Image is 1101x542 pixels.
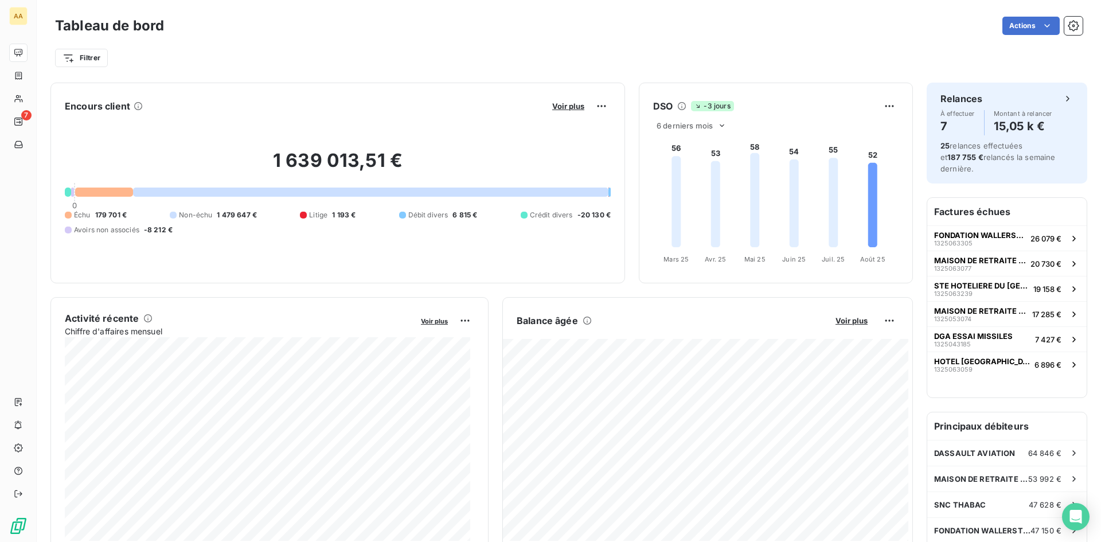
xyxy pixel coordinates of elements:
span: 7 [21,110,32,120]
span: Non-échu [179,210,212,220]
span: STE HOTELIERE DU [GEOGRAPHIC_DATA] [934,281,1029,290]
span: 1 193 € [332,210,356,220]
div: Open Intercom Messenger [1062,503,1090,531]
span: 1325063059 [934,366,973,373]
span: 1 479 647 € [217,210,257,220]
h6: Factures échues [927,198,1087,225]
span: 6 derniers mois [657,121,713,130]
span: 179 701 € [95,210,127,220]
span: À effectuer [940,110,975,117]
button: STE HOTELIERE DU [GEOGRAPHIC_DATA]132506323919 158 € [927,276,1087,301]
span: SNC THABAC [934,500,986,509]
span: 1325043185 [934,341,971,348]
h6: Relances [940,92,982,106]
tspan: Juil. 25 [822,255,845,263]
button: Voir plus [417,315,451,326]
span: Débit divers [408,210,448,220]
span: DASSAULT AVIATION [934,449,1016,458]
span: 47 628 € [1029,500,1061,509]
span: 6 815 € [452,210,477,220]
button: MAISON DE RETRAITE [GEOGRAPHIC_DATA]132505307417 285 € [927,301,1087,326]
tspan: Juin 25 [782,255,806,263]
span: Avoirs non associés [74,225,139,235]
span: 53 992 € [1028,474,1061,483]
span: HOTEL [GEOGRAPHIC_DATA] [934,357,1030,366]
span: MAISON DE RETRAITE [GEOGRAPHIC_DATA] [934,474,1028,483]
tspan: Mai 25 [744,255,766,263]
span: -3 jours [691,101,733,111]
span: MAISON DE RETRAITE [GEOGRAPHIC_DATA] [934,256,1026,265]
span: 7 427 € [1035,335,1061,344]
span: relances effectuées et relancés la semaine dernière. [940,141,1056,173]
tspan: Mars 25 [663,255,689,263]
span: 26 079 € [1030,234,1061,243]
h6: Activité récente [65,311,139,325]
span: 0 [72,201,77,210]
span: Échu [74,210,91,220]
span: 1325063305 [934,240,973,247]
h4: 7 [940,117,975,135]
span: 6 896 € [1034,360,1061,369]
span: 1325053074 [934,315,971,322]
button: HOTEL [GEOGRAPHIC_DATA]13250630596 896 € [927,352,1087,377]
tspan: Août 25 [860,255,885,263]
h6: Balance âgée [517,314,578,327]
button: FONDATION WALLERSTEIN132506330526 079 € [927,225,1087,251]
span: DGA ESSAI MISSILES [934,332,1013,341]
span: 47 150 € [1030,526,1061,535]
span: Chiffre d'affaires mensuel [65,325,413,337]
button: Voir plus [549,101,588,111]
img: Logo LeanPay [9,517,28,535]
span: Crédit divers [530,210,573,220]
button: MAISON DE RETRAITE [GEOGRAPHIC_DATA]132506307720 730 € [927,251,1087,276]
span: 25 [940,141,950,150]
span: Voir plus [421,317,448,325]
span: 1325063239 [934,290,973,297]
span: FONDATION WALLERSTEIN [934,526,1030,535]
span: 1325063077 [934,265,971,272]
button: Voir plus [832,315,871,326]
span: 187 755 € [947,153,983,162]
span: 17 285 € [1032,310,1061,319]
tspan: Avr. 25 [705,255,726,263]
h2: 1 639 013,51 € [65,149,611,184]
h3: Tableau de bord [55,15,164,36]
h4: 15,05 k € [994,117,1052,135]
span: Montant à relancer [994,110,1052,117]
a: 7 [9,112,27,131]
button: Filtrer [55,49,108,67]
span: 20 730 € [1030,259,1061,268]
span: Litige [309,210,327,220]
h6: Principaux débiteurs [927,412,1087,440]
span: 64 846 € [1028,449,1061,458]
div: AA [9,7,28,25]
span: MAISON DE RETRAITE [GEOGRAPHIC_DATA] [934,306,1028,315]
span: Voir plus [835,316,868,325]
button: DGA ESSAI MISSILES13250431857 427 € [927,326,1087,352]
span: -20 130 € [577,210,611,220]
button: Actions [1002,17,1060,35]
span: Voir plus [552,102,584,111]
span: FONDATION WALLERSTEIN [934,231,1026,240]
h6: DSO [653,99,673,113]
span: -8 212 € [144,225,173,235]
span: 19 158 € [1033,284,1061,294]
h6: Encours client [65,99,130,113]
